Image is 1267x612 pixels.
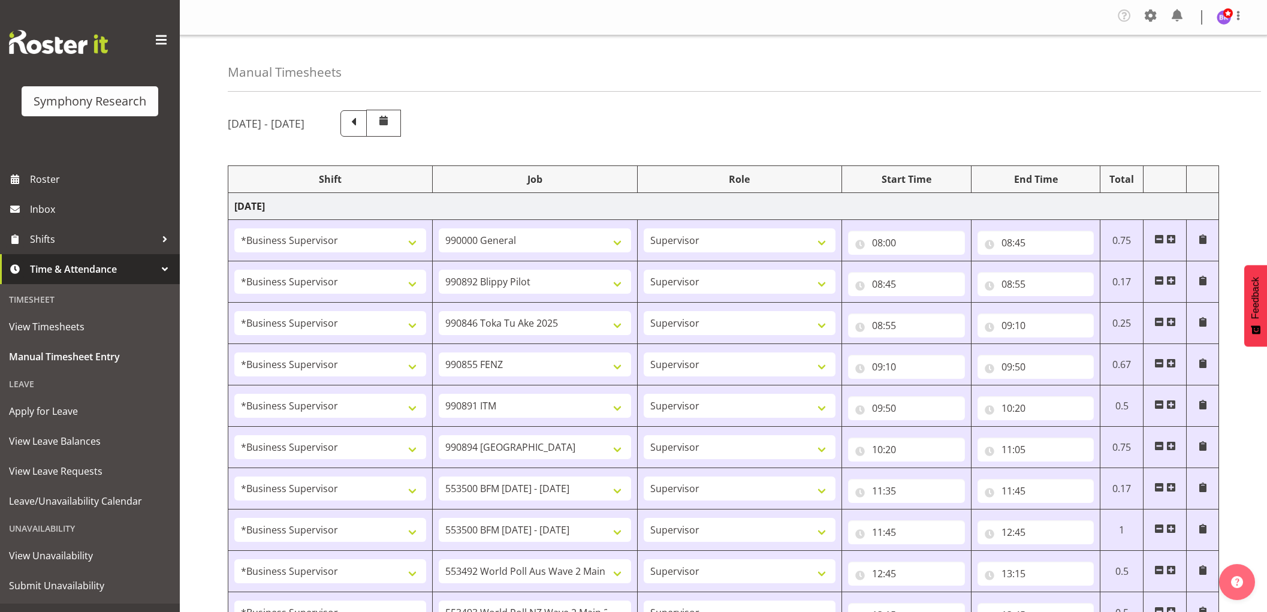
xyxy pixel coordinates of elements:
[9,30,108,54] img: Rosterit website logo
[30,260,156,278] span: Time & Attendance
[1106,172,1137,186] div: Total
[848,438,965,462] input: Click to select...
[848,520,965,544] input: Click to select...
[1100,303,1144,344] td: 0.25
[1100,468,1144,510] td: 0.17
[3,516,177,541] div: Unavailability
[848,172,965,186] div: Start Time
[644,172,835,186] div: Role
[1100,220,1144,261] td: 0.75
[3,342,177,372] a: Manual Timesheet Entry
[3,426,177,456] a: View Leave Balances
[439,172,631,186] div: Job
[1250,277,1261,319] span: Feedback
[848,231,965,255] input: Click to select...
[9,318,171,336] span: View Timesheets
[9,462,171,480] span: View Leave Requests
[228,193,1219,220] td: [DATE]
[228,117,304,130] h5: [DATE] - [DATE]
[1100,261,1144,303] td: 0.17
[3,486,177,516] a: Leave/Unavailability Calendar
[9,402,171,420] span: Apply for Leave
[9,577,171,595] span: Submit Unavailability
[3,372,177,396] div: Leave
[3,456,177,486] a: View Leave Requests
[978,355,1094,379] input: Click to select...
[9,348,171,366] span: Manual Timesheet Entry
[978,231,1094,255] input: Click to select...
[9,492,171,510] span: Leave/Unavailability Calendar
[978,438,1094,462] input: Click to select...
[848,562,965,586] input: Click to select...
[848,272,965,296] input: Click to select...
[9,432,171,450] span: View Leave Balances
[3,312,177,342] a: View Timesheets
[3,541,177,571] a: View Unavailability
[9,547,171,565] span: View Unavailability
[234,172,426,186] div: Shift
[848,313,965,337] input: Click to select...
[34,92,146,110] div: Symphony Research
[1100,551,1144,592] td: 0.5
[978,396,1094,420] input: Click to select...
[1244,265,1267,346] button: Feedback - Show survey
[30,200,174,218] span: Inbox
[978,313,1094,337] input: Click to select...
[978,520,1094,544] input: Click to select...
[848,396,965,420] input: Click to select...
[30,230,156,248] span: Shifts
[1100,344,1144,385] td: 0.67
[1100,510,1144,551] td: 1
[1100,385,1144,427] td: 0.5
[1100,427,1144,468] td: 0.75
[3,571,177,601] a: Submit Unavailability
[848,355,965,379] input: Click to select...
[1231,576,1243,588] img: help-xxl-2.png
[848,479,965,503] input: Click to select...
[978,479,1094,503] input: Click to select...
[978,172,1094,186] div: End Time
[3,287,177,312] div: Timesheet
[978,562,1094,586] input: Click to select...
[3,396,177,426] a: Apply for Leave
[228,65,342,79] h4: Manual Timesheets
[1217,10,1231,25] img: bhavik-kanna1260.jpg
[30,170,174,188] span: Roster
[978,272,1094,296] input: Click to select...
